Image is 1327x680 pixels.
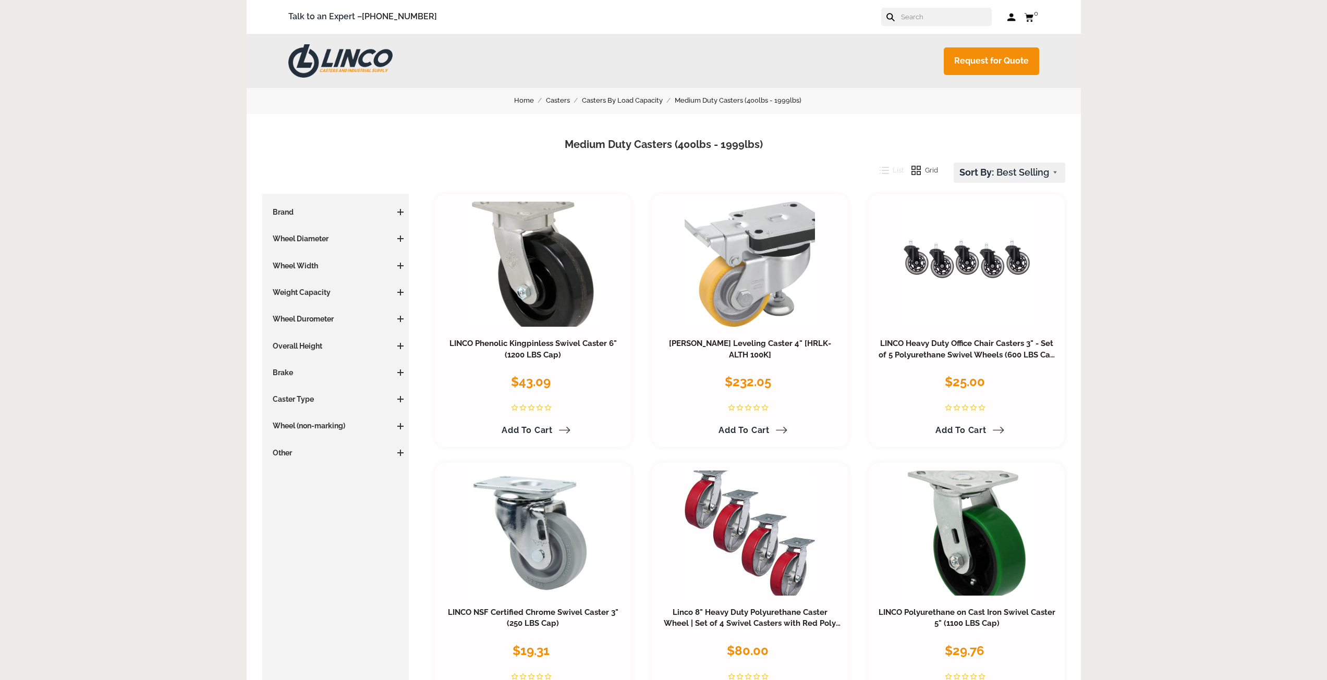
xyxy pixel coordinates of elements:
[935,425,987,435] span: Add to Cart
[288,44,393,78] img: LINCO CASTERS & INDUSTRIAL SUPPLY
[267,421,404,431] h3: Wheel (non-marking)
[1024,10,1039,23] a: 0
[719,425,770,435] span: Add to Cart
[502,425,553,435] span: Add to Cart
[267,448,404,458] h3: Other
[872,163,904,178] button: List
[449,339,617,360] a: LINCO Phenolic Kingpinless Swivel Caster 6" (1200 LBS Cap)
[725,374,771,389] span: $232.05
[267,233,404,244] h3: Wheel Diameter
[900,8,992,26] input: Search
[929,422,1004,439] a: Add to Cart
[262,137,1065,152] h1: Medium Duty Casters (400lbs - 1999lbs)
[362,11,437,21] a: [PHONE_NUMBER]
[511,374,551,389] span: $43.09
[1034,9,1038,17] span: 0
[582,95,675,106] a: Casters By Load Capacity
[267,394,404,404] h3: Caster Type
[267,207,404,217] h3: Brand
[727,643,769,658] span: $80.00
[879,339,1055,371] a: LINCO Heavy Duty Office Chair Casters 3" - Set of 5 Polyurethane Swivel Wheels (600 LBS Cap Combi...
[267,261,404,271] h3: Wheel Width
[267,287,404,298] h3: Weight Capacity
[945,374,985,389] span: $25.00
[675,95,813,106] a: Medium Duty Casters (400lbs - 1999lbs)
[448,608,618,628] a: LINCO NSF Certified Chrome Swivel Caster 3" (250 LBS Cap)
[267,314,404,324] h3: Wheel Durometer
[664,608,841,640] a: Linco 8" Heavy Duty Polyurethane Caster Wheel | Set of 4 Swivel Casters with Red Poly on Cast Iro...
[288,10,437,24] span: Talk to an Expert –
[495,422,570,439] a: Add to Cart
[879,608,1055,628] a: LINCO Polyurethane on Cast Iron Swivel Caster 5" (1100 LBS Cap)
[669,339,831,360] a: [PERSON_NAME] Leveling Caster 4" [HRLK-ALTH 100K]
[513,643,550,658] span: $19.31
[944,47,1039,75] a: Request for Quote
[712,422,787,439] a: Add to Cart
[267,341,404,351] h3: Overall Height
[546,95,582,106] a: Casters
[945,643,984,658] span: $29.76
[1007,12,1016,22] a: Log in
[904,163,938,178] button: Grid
[267,367,404,378] h3: Brake
[514,95,546,106] a: Home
